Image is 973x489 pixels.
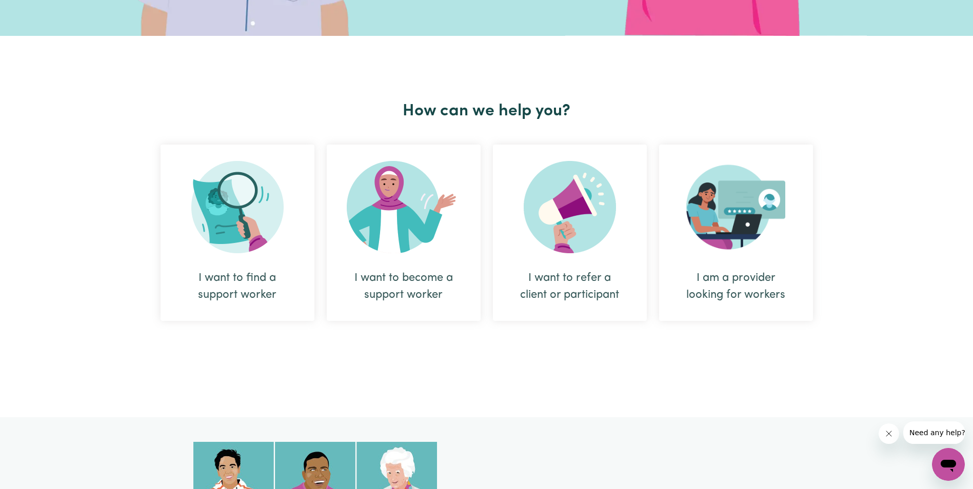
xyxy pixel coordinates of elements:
div: I want to refer a client or participant [493,145,647,321]
iframe: Message from company [903,421,965,444]
div: I want to find a support worker [185,270,290,303]
div: I want to find a support worker [161,145,314,321]
div: I am a provider looking for workers [684,270,788,303]
iframe: Button to launch messaging window [932,448,965,481]
img: Become Worker [347,161,461,253]
iframe: Close message [879,423,899,444]
h2: How can we help you? [154,101,819,121]
div: I want to become a support worker [327,145,481,321]
img: Provider [686,161,786,253]
img: Refer [524,161,616,253]
div: I want to refer a client or participant [518,270,622,303]
div: I am a provider looking for workers [659,145,813,321]
img: Search [191,161,284,253]
span: Need any help? [6,7,62,15]
div: I want to become a support worker [351,270,456,303]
